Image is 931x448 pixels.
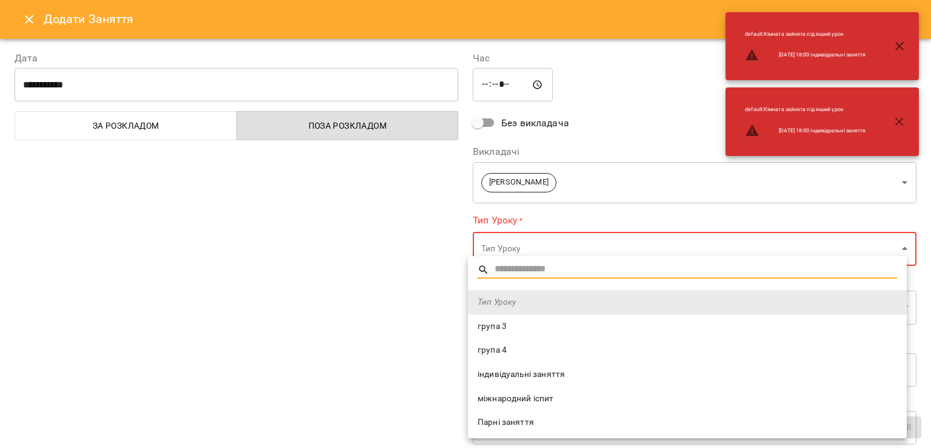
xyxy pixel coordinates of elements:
li: default : Кімната зайнята під інший урок [735,25,875,43]
span: індивідуальні заняття [478,368,897,381]
span: Тип Уроку [478,296,897,308]
span: міжнародний іспит [478,393,897,405]
li: [DATE] 18:00 індивідуальні заняття [735,118,875,143]
span: Парні заняття [478,416,897,429]
li: default : Кімната зайнята під інший урок [735,101,875,118]
span: група 4 [478,344,897,356]
span: група 3 [478,321,897,333]
li: [DATE] 18:00 індивідуальні заняття [735,43,875,67]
